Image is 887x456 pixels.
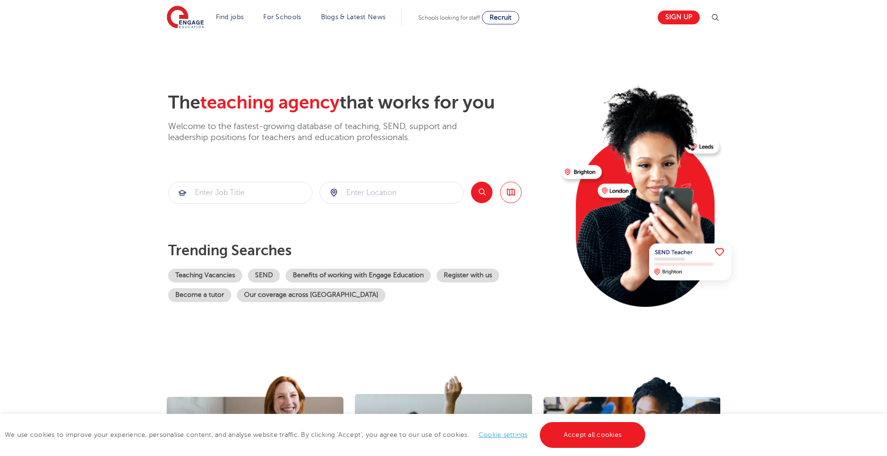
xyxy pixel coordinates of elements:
p: Welcome to the fastest-growing database of teaching, SEND, support and leadership positions for t... [168,121,483,143]
a: Sign up [658,11,700,24]
span: Schools looking for staff [418,14,480,21]
a: Benefits of working with Engage Education [286,269,431,282]
a: Teaching Vacancies [168,269,242,282]
div: Submit [168,182,312,204]
input: Submit [169,182,312,203]
img: Engage Education [167,6,204,30]
h2: The that works for you [168,92,554,114]
a: Blogs & Latest News [321,13,386,21]
span: teaching agency [200,92,340,113]
p: Trending searches [168,242,554,259]
button: Search [471,182,492,203]
a: Accept all cookies [540,422,646,448]
a: Our coverage across [GEOGRAPHIC_DATA] [237,288,385,302]
a: SEND [248,269,280,282]
span: We use cookies to improve your experience, personalise content, and analyse website traffic. By c... [5,431,648,438]
a: Become a tutor [168,288,231,302]
a: Find jobs [216,13,244,21]
a: Cookie settings [479,431,528,438]
a: Recruit [482,11,519,24]
a: For Schools [263,13,301,21]
div: Submit [320,182,464,204]
a: Register with us [437,269,499,282]
span: Recruit [490,14,512,21]
input: Submit [320,182,463,203]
